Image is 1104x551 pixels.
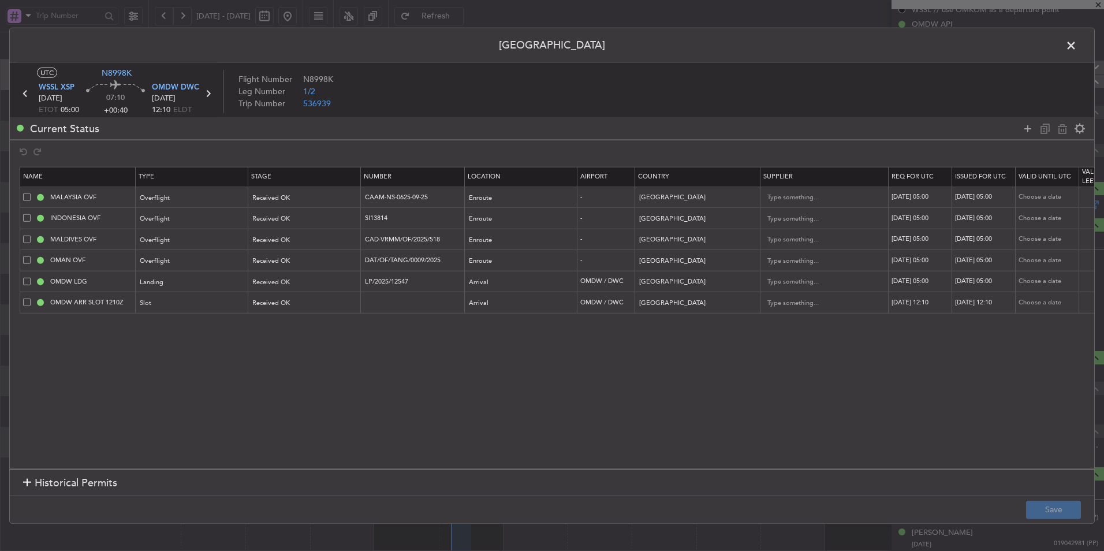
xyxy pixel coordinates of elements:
[10,28,1094,63] header: [GEOGRAPHIC_DATA]
[892,234,952,244] div: [DATE] 05:00
[892,298,952,308] div: [DATE] 12:10
[1019,214,1079,224] div: Choose a date
[1019,192,1079,202] div: Choose a date
[1019,298,1079,308] div: Choose a date
[892,192,952,202] div: [DATE] 05:00
[1019,172,1071,181] span: Valid Until Utc
[955,256,1015,266] div: [DATE] 05:00
[955,214,1015,224] div: [DATE] 05:00
[955,192,1015,202] div: [DATE] 05:00
[1019,234,1079,244] div: Choose a date
[955,277,1015,286] div: [DATE] 05:00
[1019,256,1079,266] div: Choose a date
[1019,277,1079,286] div: Choose a date
[892,256,952,266] div: [DATE] 05:00
[955,298,1015,308] div: [DATE] 12:10
[892,214,952,224] div: [DATE] 05:00
[892,172,934,181] span: Req For Utc
[955,172,1006,181] span: Issued For Utc
[892,277,952,286] div: [DATE] 05:00
[955,234,1015,244] div: [DATE] 05:00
